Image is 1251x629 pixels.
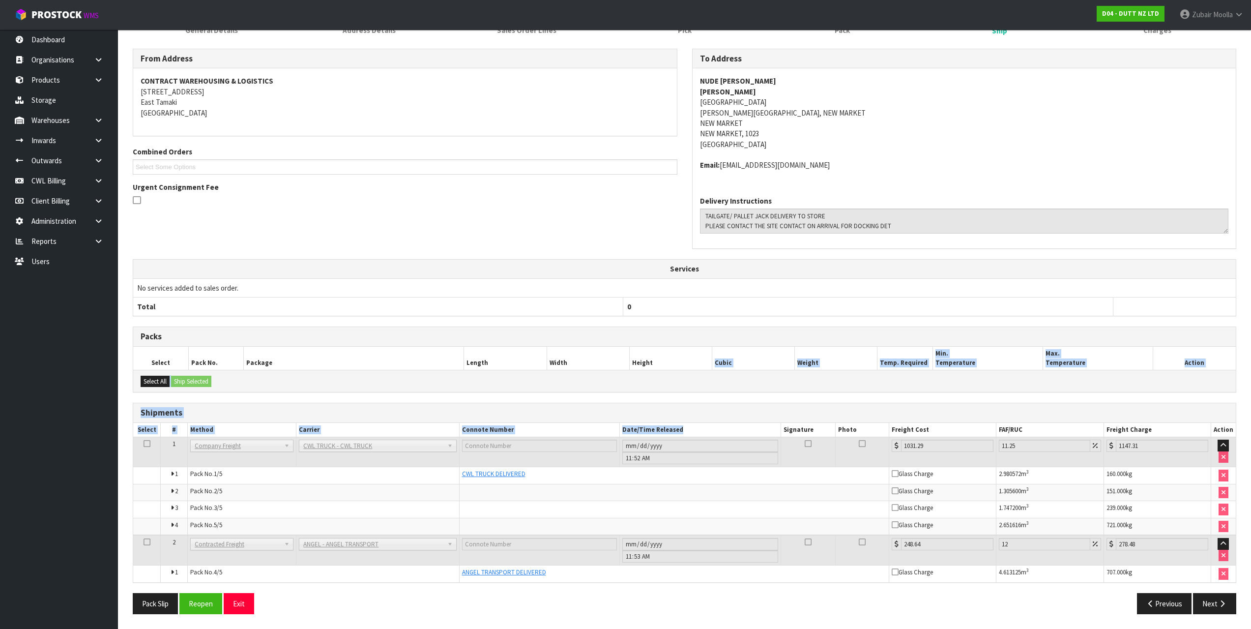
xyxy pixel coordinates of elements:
[303,440,443,452] span: CWL TRUCK - CWL TRUCK
[1211,423,1236,437] th: Action
[459,423,619,437] th: Connote Number
[497,25,556,35] span: Sales Order Lines
[187,518,459,535] td: Pack No.
[296,423,459,437] th: Carrier
[1116,538,1208,550] input: Freight Charge
[1104,484,1211,501] td: kg
[84,11,99,20] small: WMS
[700,160,720,170] strong: email
[175,521,178,529] span: 4
[195,539,280,550] span: Contracted Freight
[619,423,781,437] th: Date/Time Released
[214,470,222,478] span: 1/5
[996,467,1104,484] td: m
[187,423,296,437] th: Method
[1104,518,1211,535] td: kg
[141,54,669,63] h3: From Address
[700,87,756,96] strong: [PERSON_NAME]
[700,160,1229,170] address: [EMAIL_ADDRESS][DOMAIN_NAME]
[1192,10,1212,19] span: Zubair
[700,76,1229,150] address: [GEOGRAPHIC_DATA] [PERSON_NAME][GEOGRAPHIC_DATA], NEW MARKET NEW MARKET NEW MARKET, 1023 [GEOGRAP...
[187,484,459,501] td: Pack No.
[901,538,993,550] input: Freight Cost
[999,470,1021,478] span: 2.980572
[889,423,996,437] th: Freight Cost
[629,347,712,370] th: Height
[1106,470,1126,478] span: 160.000
[464,347,547,370] th: Length
[877,347,932,370] th: Temp. Required
[141,408,1228,418] h3: Shipments
[1137,593,1192,614] button: Previous
[173,538,175,546] span: 2
[700,54,1229,63] h3: To Address
[1026,567,1029,573] sup: 3
[1026,520,1029,526] sup: 3
[901,440,993,452] input: Freight Cost
[133,347,188,370] th: Select
[175,504,178,512] span: 3
[133,423,161,437] th: Select
[1106,487,1126,495] span: 151.000
[999,504,1021,512] span: 1.747200
[175,568,178,576] span: 1
[1097,6,1164,22] a: D04 - DUTT NZ LTD
[179,593,222,614] button: Reopen
[1143,25,1171,35] span: Charges
[999,538,1090,550] input: Freight Adjustment
[996,484,1104,501] td: m
[1104,566,1211,582] td: kg
[892,504,933,512] span: Glass Charge
[187,501,459,518] td: Pack No.
[214,568,222,576] span: 4/5
[1153,347,1236,370] th: Action
[133,182,219,192] label: Urgent Consignment Fee
[892,470,933,478] span: Glass Charge
[141,332,1228,341] h3: Packs
[1026,469,1029,475] sup: 3
[462,568,546,576] span: ANGEL TRANSPORT DELIVERED
[133,593,178,614] button: Pack Slip
[795,347,877,370] th: Weight
[187,566,459,582] td: Pack No.
[678,25,692,35] span: Pick
[31,8,82,21] span: ProStock
[462,470,525,478] span: CWL TRUCK DELIVERED
[173,440,175,448] span: 1
[712,347,795,370] th: Cubic
[1043,347,1153,370] th: Max. Temperature
[1104,501,1211,518] td: kg
[188,347,243,370] th: Pack No.
[133,41,1236,622] span: Ship
[214,521,222,529] span: 5/5
[700,76,776,86] strong: NUDE [PERSON_NAME]
[133,260,1236,278] th: Services
[996,518,1104,535] td: m
[700,196,772,206] label: Delivery Instructions
[133,298,623,316] th: Total
[996,501,1104,518] td: m
[999,487,1021,495] span: 1.305600
[996,566,1104,582] td: m
[999,568,1021,576] span: 4.613125
[892,568,933,576] span: Glass Charge
[781,423,836,437] th: Signature
[303,539,443,550] span: ANGEL - ANGEL TRANSPORT
[992,26,1007,36] span: Ship
[185,25,238,35] span: General Details
[547,347,629,370] th: Width
[999,440,1090,452] input: Freight Adjustment
[1102,9,1159,18] strong: D04 - DUTT NZ LTD
[141,76,273,86] strong: CONTRACT WAREHOUSING & LOGISTICS
[1104,467,1211,484] td: kg
[1106,568,1126,576] span: 707.000
[1106,504,1126,512] span: 239.000
[141,376,170,388] button: Select All
[932,347,1043,370] th: Min. Temperature
[462,440,617,452] input: Connote Number
[133,278,1236,297] td: No services added to sales order.
[1106,521,1126,529] span: 721.000
[835,25,850,35] span: Pack
[892,521,933,529] span: Glass Charge
[187,467,459,484] td: Pack No.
